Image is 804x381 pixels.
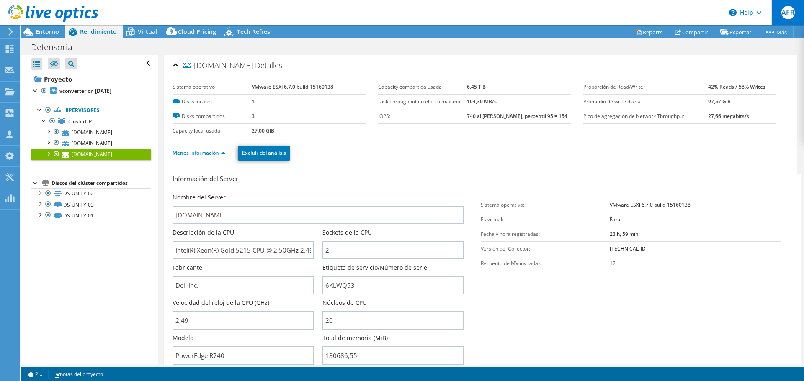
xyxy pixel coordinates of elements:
td: Sistema operativo: [481,197,610,212]
a: [DOMAIN_NAME] [31,138,151,148]
svg: \n [729,9,737,16]
span: Detalles [255,60,282,70]
span: ClusterDP [68,118,92,125]
a: Menos información [173,149,225,156]
span: Rendimiento [80,28,117,36]
span: AFR [781,6,795,19]
a: DS-UNITY-01 [31,210,151,221]
b: vconverter on [DATE] [59,87,111,95]
span: Entorno [36,28,59,36]
label: Capacity local usada [173,127,251,135]
a: Compartir [669,26,714,38]
div: Discos del clúster compartidos [52,178,151,188]
label: Sistema operativo [173,83,251,91]
h3: Información del Server [173,174,789,187]
a: notas del proyecto [48,369,109,379]
a: [DOMAIN_NAME] [31,127,151,138]
b: 27,66 megabits/s [708,113,749,120]
td: Versión del Collector: [481,241,610,256]
span: Cloud Pricing [178,28,216,36]
label: Modelo [173,334,193,342]
a: Excluir del análisis [238,146,290,161]
label: Descripción de la CPU [173,228,234,237]
label: Sockets de la CPU [322,228,372,237]
b: 27,00 GiB [252,127,274,134]
label: Disks locales [173,97,251,106]
b: 3 [252,113,255,120]
label: Núcleos de CPU [322,299,367,307]
label: Etiqueta de servicio/Número de serie [322,263,427,272]
td: Recuento de MV invitadas: [481,256,610,271]
b: VMware ESXi 6.7.0 build-15160138 [252,83,333,90]
b: [TECHNICAL_ID] [610,245,647,252]
a: Más [758,26,794,38]
b: 97,57 GiB [708,98,731,105]
b: 6,45 TiB [467,83,486,90]
b: 740 al [PERSON_NAME], percentil 95 = 154 [467,113,567,120]
a: DS-UNITY-03 [31,199,151,210]
span: [DOMAIN_NAME] [183,61,253,70]
label: Pico de agregación de Network Throughput [583,112,708,120]
b: 23 h, 59 min. [610,230,639,238]
label: Total de memoria (MiB) [322,334,388,342]
b: VMware ESXi 6.7.0 build-15160138 [610,201,691,208]
label: Disks compartidos [173,112,251,120]
label: Nombre del Server [173,193,226,202]
h1: Defensoria [27,43,85,52]
label: IOPS: [378,112,467,120]
td: Fecha y hora registradas: [481,227,610,241]
span: Virtual [138,28,157,36]
label: Velocidad del reloj de la CPU (GHz) [173,299,269,307]
b: 42% Reads / 58% Writes [708,83,765,90]
label: Disk Throughput en el pico máximo [378,97,467,106]
a: Hipervisores [31,105,151,116]
label: Fabricante [173,263,202,272]
a: Exportar [714,26,758,38]
b: 164,30 MB/s [467,98,497,105]
a: Proyecto [31,72,151,86]
a: Reports [629,26,669,38]
a: DS-UNITY-02 [31,188,151,199]
b: 12 [610,260,616,267]
a: ClusterDP [31,116,151,127]
span: Tech Refresh [237,28,274,36]
a: [DOMAIN_NAME] [31,149,151,160]
label: Promedio de write diaria [583,97,708,106]
a: 2 [23,369,49,379]
a: vconverter on [DATE] [31,86,151,97]
label: Capacity compartida usada [378,83,467,91]
label: Proporción de Read/Write [583,83,708,91]
td: Es virtual: [481,212,610,227]
b: 1 [252,98,255,105]
b: False [610,216,622,223]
